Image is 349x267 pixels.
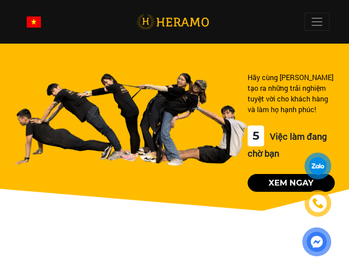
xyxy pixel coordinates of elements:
div: 5 [248,125,264,146]
img: logo [136,13,209,31]
span: Việc làm đang chờ bạn [248,130,327,159]
div: Hãy cùng [PERSON_NAME] tạo ra những trải nghiệm tuyệt vời cho khách hàng và làm họ hạnh phúc! [248,72,335,115]
button: Xem ngay [248,174,335,192]
img: banner [14,72,248,166]
img: vn-flag.png [27,16,41,28]
a: phone-icon [306,191,330,215]
img: phone-icon [313,198,323,208]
